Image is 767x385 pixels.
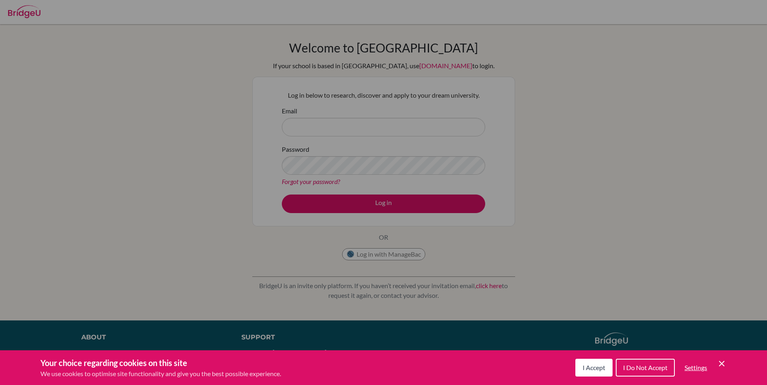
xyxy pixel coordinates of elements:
span: Settings [685,364,707,371]
p: We use cookies to optimise site functionality and give you the best possible experience. [40,369,281,379]
button: I Accept [575,359,613,377]
button: Settings [678,360,714,376]
h3: Your choice regarding cookies on this site [40,357,281,369]
button: Save and close [717,359,727,368]
span: I Do Not Accept [623,364,668,371]
span: I Accept [583,364,605,371]
button: I Do Not Accept [616,359,675,377]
